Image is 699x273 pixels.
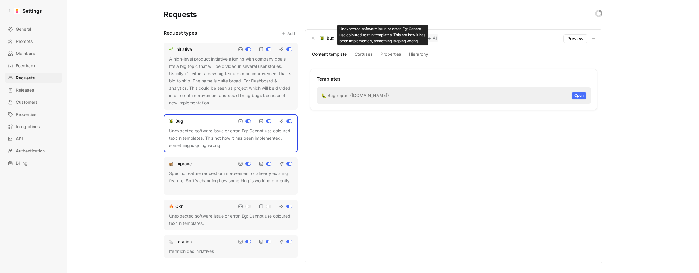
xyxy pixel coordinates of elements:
[169,248,292,255] div: Iteration des initiatives
[5,85,62,95] a: Releases
[16,135,23,142] span: API
[5,146,62,156] a: Authentication
[164,29,197,38] h3: Request types
[397,34,423,42] a: Releases
[16,74,35,82] span: Requests
[320,36,324,40] img: 🪲
[16,123,40,130] span: Integrations
[406,50,431,58] button: Hierarchy
[572,92,586,99] button: Open
[169,170,292,192] div: Specific feature request or improvement of already existing feature. So it's changing how somethi...
[310,50,349,58] button: Content template
[563,34,587,43] button: Preview
[317,87,591,104] div: 🐛 Bug report ([DOMAIN_NAME])
[169,240,173,244] img: 🐇
[169,212,292,227] div: Unexpected software issue or error. Eg: Cannot use coloured text in templates.
[16,147,45,155] span: Authentication
[339,34,364,42] div: Linked to
[16,62,36,69] span: Feedback
[169,55,292,107] div: A high-level product initiative aligning with company goals. It's a big topic that will be divide...
[16,111,37,118] span: Properties
[23,7,42,15] h1: Settings
[5,61,62,71] a: Feedback
[168,238,193,245] a: 🐇Iteration
[169,119,173,123] img: 🪲
[16,86,34,94] span: Releases
[16,99,38,106] span: Customers
[5,158,62,168] a: Billing
[279,29,298,38] button: Add
[5,110,62,119] a: Properties
[5,73,62,83] a: Requests
[168,160,193,167] a: 🐌Improve
[5,24,62,34] a: General
[175,46,192,53] div: Initiative
[366,34,394,42] a: Feedback
[425,34,438,42] a: AI
[16,38,33,45] span: Prompts
[567,35,584,42] span: Preview
[175,238,192,245] div: Iteration
[5,37,62,46] a: Prompts
[169,204,173,208] img: 🔥
[169,127,292,149] div: Unexpected software issue or error. Eg: Cannot use coloured text in templates. This not how it ha...
[351,50,376,58] button: Statuses
[16,50,35,57] span: Members
[378,50,403,58] button: Properties
[5,122,62,131] a: Integrations
[317,75,591,82] div: Templates
[16,159,27,167] span: Billing
[168,117,184,125] a: 🪲Bug
[168,46,193,53] a: 🌱Initiative
[175,117,183,125] div: Bug
[16,26,31,33] span: General
[5,49,62,58] a: Members
[168,203,184,210] a: 🔥Okr
[574,93,584,99] span: Open
[327,34,335,42] p: Bug
[164,10,197,19] h1: Requests
[5,5,44,17] a: Settings
[5,97,62,107] a: Customers
[175,203,183,210] div: Okr
[175,160,192,167] div: Improve
[169,47,173,51] img: 🌱
[169,162,173,166] img: 🐌
[5,134,62,144] a: API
